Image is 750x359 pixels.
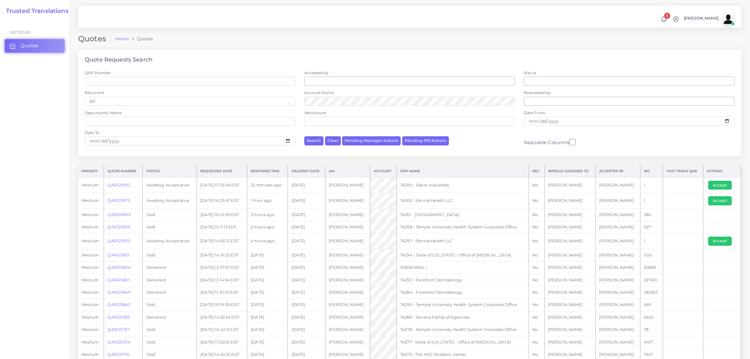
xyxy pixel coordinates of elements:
[529,274,544,286] td: No
[595,286,640,298] td: [PERSON_NAME]
[288,209,325,221] td: [DATE]
[247,233,288,249] td: 4 hours ago
[325,136,341,145] button: Clear
[595,209,640,221] td: [PERSON_NAME]
[247,177,288,193] td: 32 minutes ago
[524,70,536,75] label: Status
[595,299,640,311] td: [PERSON_NAME]
[288,299,325,311] td: [DATE]
[529,233,544,249] td: No
[143,249,197,261] td: Sold
[640,336,663,348] td: 4107
[82,265,99,270] span: medium
[325,177,370,193] td: [PERSON_NAME]
[708,196,732,205] button: Accept
[640,193,663,209] td: 1
[595,324,640,336] td: [PERSON_NAME]
[658,16,669,23] a: 1
[143,262,197,274] td: Delivered
[325,233,370,249] td: [PERSON_NAME]
[82,225,99,229] span: medium
[722,13,735,26] img: avatar
[197,193,247,209] td: [DATE] 16:25:47 EDT
[640,177,663,193] td: 1
[544,262,595,274] td: [PERSON_NAME]
[640,209,663,221] td: 380
[325,299,370,311] td: [PERSON_NAME]
[78,166,104,177] th: Priority
[640,286,663,298] td: 182965
[247,249,288,261] td: [DATE]
[325,324,370,336] td: [PERSON_NAME]
[82,290,99,295] span: medium
[247,209,288,221] td: 2 hours ago
[197,262,247,274] td: [DATE] 13:37:07 EDT
[288,177,325,193] td: [DATE]
[82,340,99,344] span: medium
[82,212,99,217] span: medium
[595,249,640,261] td: [PERSON_NAME]
[288,274,325,286] td: [DATE]
[708,198,736,203] a: Accept
[107,183,130,187] a: QAR125992
[397,209,529,221] td: 74261 - [GEOGRAPHIC_DATA]
[143,209,197,221] td: Sold
[82,198,99,203] span: medium
[397,336,529,348] td: 74277 - State of [US_STATE] - Office of [MEDICAL_DATA]
[325,311,370,323] td: [PERSON_NAME]
[107,340,130,344] a: QAR125734
[247,193,288,209] td: 1 hour ago
[529,249,544,261] td: No
[595,221,640,233] td: [PERSON_NAME]
[20,42,38,49] span: Quotes
[640,249,663,261] td: 1124
[595,233,640,249] td: [PERSON_NAME]
[107,265,130,270] a: QAR125864
[2,8,69,15] a: Trusted Translations
[640,233,663,249] td: 1
[85,110,122,115] label: Opportunity Name
[640,311,663,323] td: 2650
[325,249,370,261] td: [PERSON_NAME]
[197,336,247,348] td: [DATE] 17:20:21 EDT
[197,324,247,336] td: [DATE] 10:42:12 EDT
[82,352,99,357] span: medium
[529,336,544,348] td: No
[529,209,544,221] td: No
[640,262,663,274] td: 20883
[247,166,288,177] th: Response Time
[397,177,529,193] td: 74299 - Sabre Industries
[197,249,247,261] td: [DATE] 14:16:32 EDT
[82,183,99,187] span: medium
[82,327,99,332] span: medium
[288,221,325,233] td: [DATE]
[288,311,325,323] td: [DATE]
[143,221,197,233] td: Sold
[664,13,670,19] span: 1
[529,193,544,209] td: No
[397,262,529,274] td: 92838 Moto-i
[143,233,197,249] td: Awaiting Acceptance
[529,221,544,233] td: No
[107,278,129,282] a: QAR125861
[107,212,130,217] a: QAR125969
[288,324,325,336] td: [DATE]
[544,336,595,348] td: [PERSON_NAME]
[107,238,130,243] a: QAR125950
[325,221,370,233] td: [PERSON_NAME]
[304,136,323,145] button: Search
[529,324,544,336] td: No
[544,311,595,323] td: [PERSON_NAME]
[640,324,663,336] td: 78
[703,166,741,177] th: Actions
[107,198,130,203] a: QAR125973
[107,253,129,257] a: QAR125871
[529,166,544,177] th: REC
[595,166,640,177] th: Accepted by
[288,286,325,298] td: [DATE]
[397,311,529,323] td: 74286 - Seneca Family of Agencies
[524,90,551,95] label: Requested by
[197,166,247,177] th: Requested Date
[85,70,111,75] label: QAR Number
